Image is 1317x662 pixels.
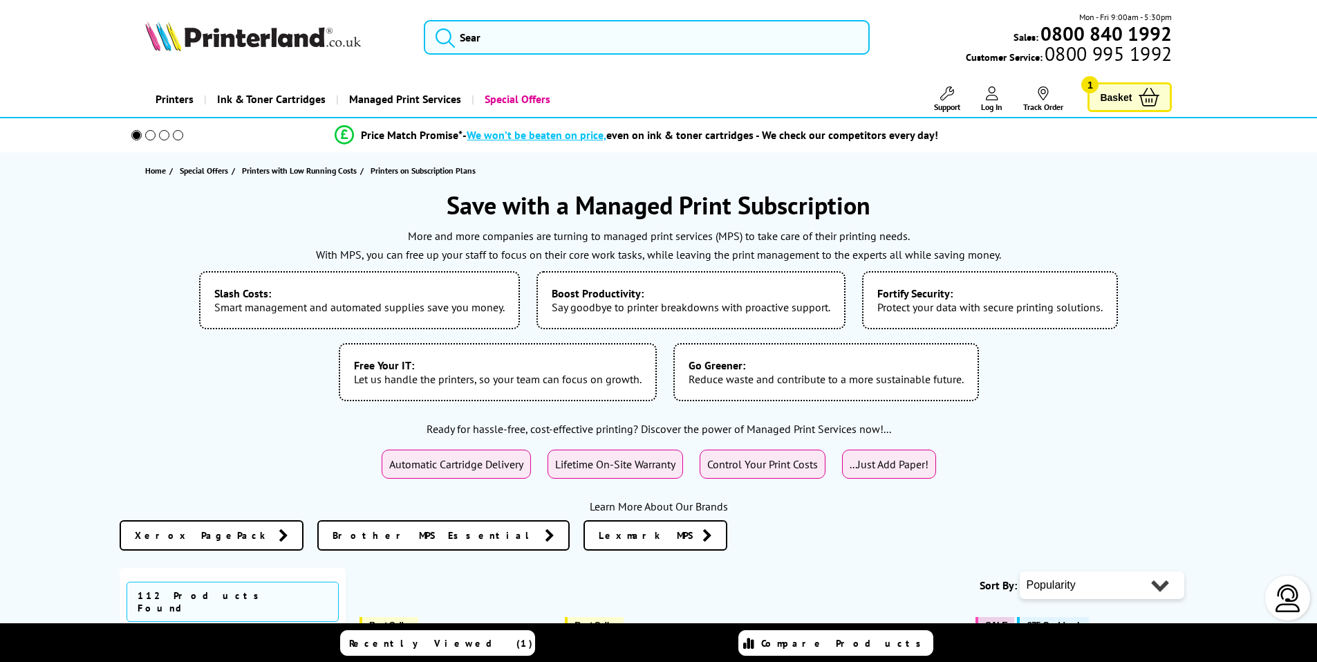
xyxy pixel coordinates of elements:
a: Lexmark MPS [583,520,727,551]
span: Brother MPS Essential [333,528,538,542]
span: Support [934,102,960,112]
b: Fortify Security: [877,286,1103,300]
span: Ink & Toner Cartridges [217,82,326,117]
a: Printerland Logo [145,21,407,54]
button: SALE [975,617,1014,633]
span: We won’t be beaten on price, [467,128,606,142]
a: Recently Viewed (1) [340,630,535,656]
span: 0800 995 1992 [1043,47,1172,60]
a: Special Offers [471,82,561,117]
a: Managed Print Services [336,82,471,117]
span: Best Seller [575,620,617,630]
a: Brother MPS Essential [317,520,570,551]
span: Automatic Cartridge Delivery [389,457,523,471]
span: Printers on Subscription Plans [371,165,476,176]
b: Boost Productivity: [552,286,830,300]
a: Support [934,86,960,112]
span: Recently Viewed (1) [349,637,533,650]
span: Special Offers [180,163,228,178]
a: Special Offers [180,163,232,178]
span: ...Just Add Paper! [850,457,928,471]
li: modal_Promise [113,123,1161,147]
span: SALE [985,620,1007,630]
span: Mon - Fri 9:00am - 5:30pm [1079,10,1172,24]
span: Price Match Promise* [361,128,463,142]
a: Compare Products [738,630,933,656]
a: Printers [145,82,204,117]
a: Printers with Low Running Costs [242,163,360,178]
a: Track Order [1023,86,1063,112]
span: Basket [1100,88,1132,107]
img: Printerland Logo [145,21,361,51]
button: £75 Cashback [1017,617,1088,633]
li: Protect your data with secure printing solutions. [862,271,1118,329]
span: Sales: [1014,30,1038,44]
p: With MPS, you can free up your staff to focus on their core work tasks, while leaving the print m... [120,246,1198,264]
b: Slash Costs: [214,286,505,300]
b: Free Your IT: [354,358,642,372]
li: Reduce waste and contribute to a more sustainable future. [673,343,979,401]
a: Log In [981,86,1002,112]
span: Printers with Low Running Costs [242,163,357,178]
a: Home [145,163,169,178]
a: Xerox PagePack [120,520,303,551]
a: Ink & Toner Cartridges [204,82,336,117]
b: 0800 840 1992 [1040,21,1172,46]
span: Compare Products [761,637,928,650]
span: Xerox PagePack [135,528,272,542]
div: - even on ink & toner cartridges - We check our competitors every day! [463,128,938,142]
span: Lexmark MPS [599,528,695,542]
h1: Save with a Managed Print Subscription [120,189,1198,221]
span: Log In [981,102,1002,112]
button: Best Seller [565,617,624,633]
img: user-headset-light.svg [1274,585,1302,612]
div: Ready for hassle-free, cost-effective printing? Discover the power of Managed Print Services now!... [120,422,1198,436]
button: Best Seller [359,617,418,633]
span: £75 Cashback [1027,620,1081,630]
p: More and more companies are turning to managed print services (MPS) to take care of their printin... [120,227,1198,246]
span: Control Your Print Costs [707,457,818,471]
span: Sort By: [980,578,1017,592]
li: Say goodbye to printer breakdowns with proactive support. [536,271,846,329]
li: Smart management and automated supplies save you money. [199,271,520,329]
li: Let us handle the printers, so your team can focus on growth. [339,343,657,401]
a: 0800 840 1992 [1038,27,1172,40]
span: 112 Products Found [127,582,339,622]
span: Best Seller [369,620,411,630]
div: Learn More About Our Brands [120,499,1198,513]
a: Basket 1 [1087,82,1172,112]
span: Customer Service: [966,47,1172,64]
input: Sear [424,20,870,55]
span: 1 [1081,76,1099,93]
span: Lifetime On-Site Warranty [555,457,675,471]
b: Go Greener: [689,358,964,372]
